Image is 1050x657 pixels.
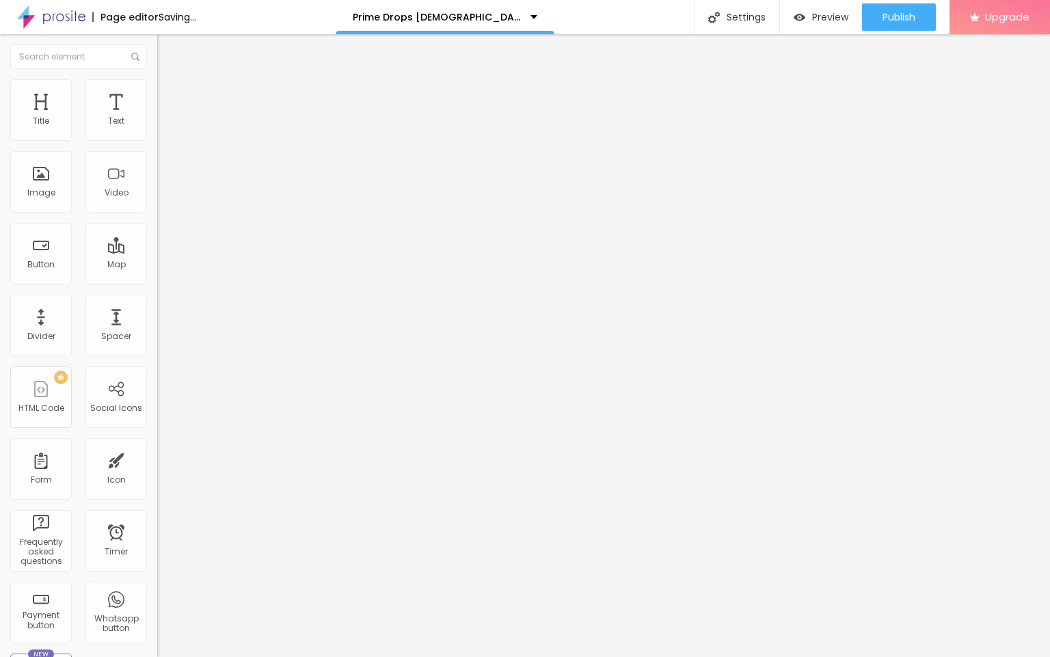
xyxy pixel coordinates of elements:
span: Upgrade [985,11,1029,23]
div: Image [27,188,55,198]
button: Preview [780,3,862,31]
img: view-1.svg [794,12,805,23]
div: Title [33,116,49,126]
div: Whatsapp button [89,614,143,634]
div: Timer [105,547,128,557]
span: Preview [812,12,848,23]
div: HTML Code [18,403,64,413]
div: Divider [27,332,55,341]
div: Map [107,260,126,269]
span: Publish [883,12,915,23]
button: Publish [862,3,936,31]
div: Spacer [101,332,131,341]
div: Page editor [92,12,159,22]
div: Button [27,260,55,269]
img: Icone [131,53,139,61]
input: Search element [10,44,147,69]
img: Icone [708,12,720,23]
iframe: Editor [157,34,1050,657]
div: Frequently asked questions [14,537,68,567]
div: Social Icons [90,403,142,413]
div: Form [31,475,52,485]
div: Payment button [14,611,68,630]
div: Saving... [159,12,196,22]
div: Icon [107,475,126,485]
p: Prime Drops [DEMOGRAPHIC_DATA][MEDICAL_DATA] [MEDICAL_DATA] [353,12,520,22]
div: Text [108,116,124,126]
div: Video [105,188,129,198]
